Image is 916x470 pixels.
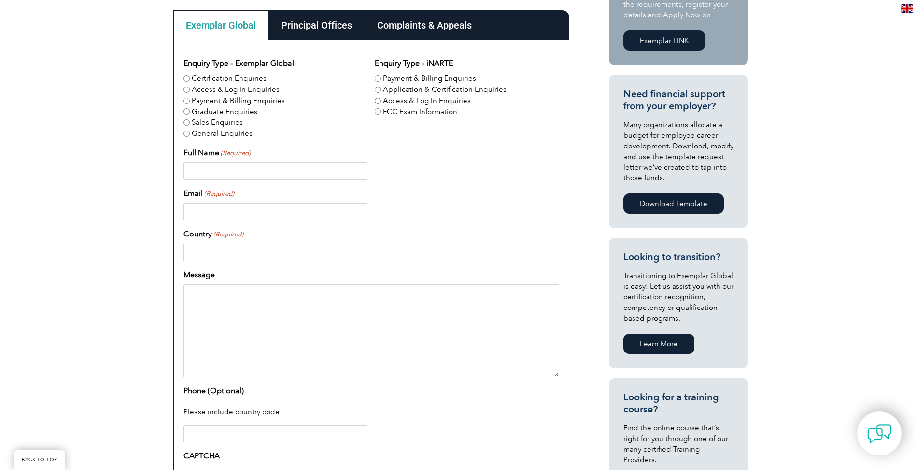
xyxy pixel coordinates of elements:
[192,84,280,95] label: Access & Log In Enquiries
[623,251,733,263] h3: Looking to transition?
[623,119,733,183] p: Many organizations allocate a budget for employee career development. Download, modify and use th...
[183,450,220,462] label: CAPTCHA
[203,189,234,199] span: (Required)
[623,30,705,51] a: Exemplar LINK
[192,128,253,139] label: General Enquiries
[268,10,365,40] div: Principal Offices
[173,10,268,40] div: Exemplar Global
[183,385,244,397] label: Phone (Optional)
[183,147,251,159] label: Full Name
[192,73,267,84] label: Certification Enquiries
[901,4,913,13] img: en
[183,269,215,280] label: Message
[365,10,484,40] div: Complaints & Appeals
[220,148,251,158] span: (Required)
[192,95,285,106] label: Payment & Billing Enquiries
[183,58,294,69] legend: Enquiry Type – Exemplar Global
[14,450,65,470] a: BACK TO TOP
[623,193,724,214] a: Download Template
[623,334,694,354] a: Learn More
[183,400,559,426] div: Please include country code
[383,84,507,95] label: Application & Certification Enquiries
[183,228,243,240] label: Country
[383,106,457,117] label: FCC Exam Information
[623,88,733,112] h3: Need financial support from your employer?
[383,95,471,106] label: Access & Log In Enquiries
[183,188,234,199] label: Email
[867,422,891,446] img: contact-chat.png
[192,106,257,117] label: Graduate Enquiries
[212,230,243,239] span: (Required)
[623,391,733,415] h3: Looking for a training course?
[383,73,476,84] label: Payment & Billing Enquiries
[623,423,733,465] p: Find the online course that’s right for you through one of our many certified Training Providers.
[192,117,243,128] label: Sales Enquiries
[375,58,453,69] legend: Enquiry Type – iNARTE
[623,270,733,323] p: Transitioning to Exemplar Global is easy! Let us assist you with our certification recognition, c...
